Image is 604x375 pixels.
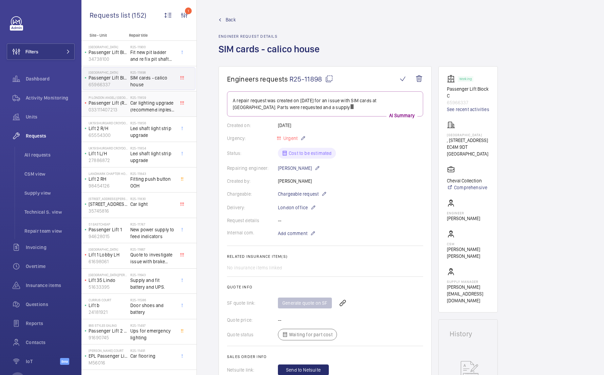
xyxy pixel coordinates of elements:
span: Car light [130,201,175,208]
span: Supply and fit battery and UPS. [130,277,175,290]
button: Filters [7,43,75,60]
p: 91690745 [89,334,128,341]
h2: R25-11854 [130,146,175,150]
p: [PERSON_NAME] [PERSON_NAME] [447,246,489,260]
a: See recent activities [447,106,489,113]
h2: R25-11497 [130,323,175,327]
span: Activity Monitoring [26,94,75,101]
p: , [STREET_ADDRESS] [447,137,489,144]
span: Engineers requests [227,75,288,83]
p: 27886872 [89,157,128,164]
span: Repair team view [24,228,75,234]
span: Beta [60,358,69,365]
img: elevator.svg [447,75,458,83]
h2: Engineer request details [219,34,324,39]
h2: Related insurance item(s) [227,254,423,259]
span: Units [26,113,75,120]
p: [PERSON_NAME][EMAIL_ADDRESS][DOMAIN_NAME] [447,284,489,304]
p: Lift b [89,302,128,309]
h2: R25-11643 [130,273,175,277]
p: UK19 Shurgard Croydon Fiveways [89,146,128,150]
h2: R25-11491 [130,349,175,353]
p: Site - Unit [81,33,126,38]
p: EC4M 9DT [GEOGRAPHIC_DATA] [447,144,489,157]
h2: Quote info [227,285,423,289]
span: Requests [26,132,75,139]
span: Filters [25,48,38,55]
p: [PERSON_NAME] Court [89,349,128,353]
h2: Sales order info [227,354,423,359]
p: Passenger Lift 1 [89,226,128,233]
h2: R25-11747 [130,222,175,226]
p: PI London Angel/ [GEOGRAPHIC_DATA] [89,95,128,100]
span: Chargeable request [278,191,319,197]
p: Passenger Lift Block C [447,86,489,99]
p: 51 Eastcheap [89,222,128,226]
span: Quote to investigate issue with brake release system on lifts 1, 3 and 4 [130,251,175,265]
p: [GEOGRAPHIC_DATA][PERSON_NAME] [89,273,128,277]
p: A repair request was created on [DATE] for an issue with SIM cards at [GEOGRAPHIC_DATA]. Parts we... [233,97,417,111]
span: Reports [26,320,75,327]
span: Led shaft light strip upgrade [130,125,175,139]
span: New power supply to feed indicators [130,226,175,240]
p: Currus Court [89,298,128,302]
span: Invoicing [26,244,75,251]
p: M56016 [89,359,128,366]
span: Supply view [24,190,75,196]
p: Cheval Collection [447,177,487,184]
p: 033111407213 [89,106,128,113]
p: [STREET_ADDRESS][PERSON_NAME] [89,197,128,201]
span: All requests [24,151,75,158]
p: Passenger Lift (RH at bottom. LH at panel) [89,100,128,106]
h2: R25-11667 [130,247,175,251]
p: 65966337 [89,81,128,88]
span: Send to Netsuite [286,367,321,373]
p: Lift 1 L/H [89,150,128,157]
h2: R25-11856 [130,121,175,125]
span: Car flooring [130,353,175,359]
p: [STREET_ADDRESS][PERSON_NAME] [89,201,128,208]
p: 94628015 [89,233,128,240]
p: Lift 35 Lindo [89,277,128,284]
p: [GEOGRAPHIC_DATA] [447,133,489,137]
span: Insurance items [26,282,75,289]
p: 65554300 [89,132,128,139]
span: Ups for emergency lighting [130,327,175,341]
h2: R25-11830 [130,197,175,201]
span: Back [226,16,236,23]
span: Dashboard [26,75,75,82]
span: Door shoes and battery [130,302,175,316]
span: CSM view [24,171,75,177]
span: Contacts [26,339,75,346]
span: Led shaft light strip upgrade [130,150,175,164]
h2: R25-11586 [130,298,175,302]
p: Working [459,78,472,80]
p: 65966337 [447,99,489,106]
p: Lift 2 R/H [89,125,128,132]
span: IoT [26,358,60,365]
h1: SIM cards - calico house [219,43,324,66]
h2: R25-11843 [130,172,175,176]
p: IBIS STYLES EALING [89,323,128,327]
p: 61698061 [89,258,128,265]
p: 24181921 [89,309,128,316]
p: [GEOGRAPHIC_DATA] [89,247,128,251]
p: Landmark Chapter House [89,172,128,176]
p: [GEOGRAPHIC_DATA] [89,70,128,74]
span: R25-11898 [289,75,333,83]
p: 51633395 [89,284,128,290]
h2: R25-11859 [130,95,175,100]
p: [GEOGRAPHIC_DATA] [89,45,128,49]
h1: History [450,331,487,337]
span: Fit new pit ladder and re fix pit shaft light to the wall [130,49,175,62]
p: Engineer [447,211,480,215]
span: Urgent [282,136,298,141]
p: AI Summary [386,112,417,119]
a: Comprehensive [447,184,487,191]
p: Passenger Lift Block B [89,49,128,56]
p: 98454126 [89,182,128,189]
span: Overtime [26,263,75,270]
p: Lift 1 Lobby LH [89,251,128,258]
p: Repair title [129,33,174,38]
p: UK19 Shurgard Croydon Fiveways [89,121,128,125]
